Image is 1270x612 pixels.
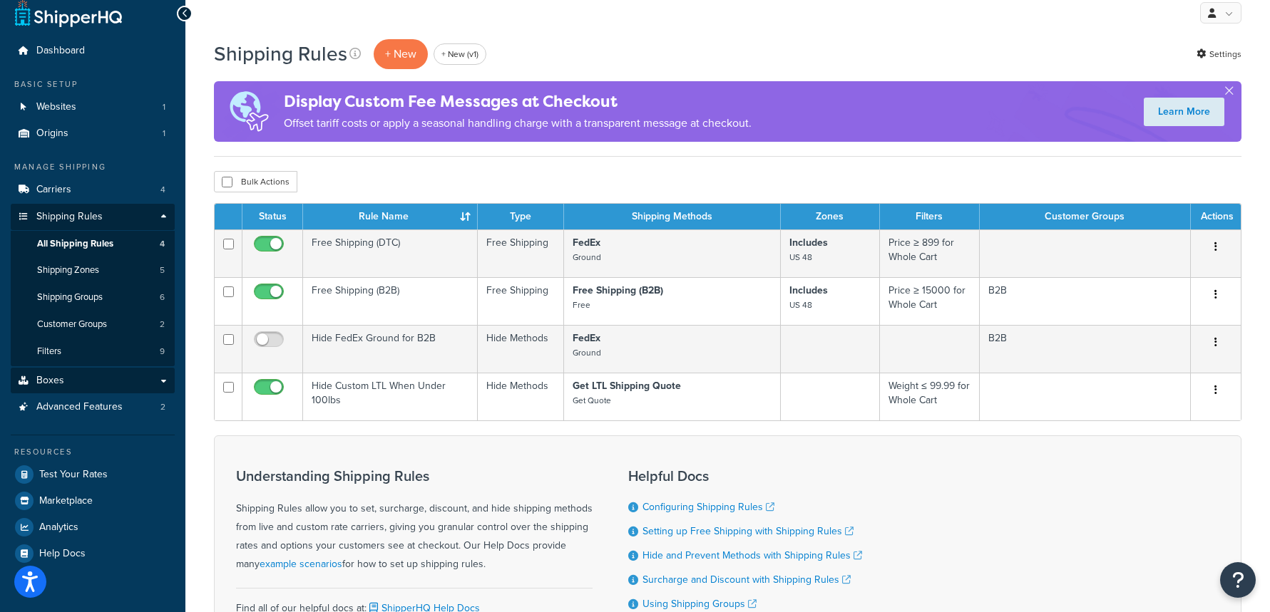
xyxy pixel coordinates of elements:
[11,514,175,540] a: Analytics
[642,596,757,611] a: Using Shipping Groups
[236,468,593,484] h3: Understanding Shipping Rules
[564,204,781,229] th: Shipping Methods
[11,120,175,147] li: Origins
[573,331,600,346] strong: FedEx
[39,469,108,481] span: Test Your Rates
[11,177,175,203] a: Carriers 4
[642,524,854,539] a: Setting up Free Shipping with Shipping Rules
[11,120,175,147] a: Origins 1
[1144,98,1224,126] a: Learn More
[284,113,752,133] p: Offset tariff costs or apply a seasonal handling charge with a transparent message at checkout.
[880,229,979,277] td: Price ≥ 899 for Whole Cart
[573,235,600,250] strong: FedEx
[11,338,175,365] li: Filters
[39,522,78,534] span: Analytics
[573,394,611,407] small: Get Quote
[37,264,99,276] span: Shipping Zones
[160,401,165,413] span: 2
[11,38,175,64] a: Dashboard
[628,468,862,484] h3: Helpful Docs
[284,90,752,113] h4: Display Custom Fee Messages at Checkout
[242,204,303,229] th: Status
[880,277,979,325] td: Price ≥ 15000 for Whole Cart
[11,204,175,230] a: Shipping Rules
[163,101,165,113] span: 1
[11,231,175,257] li: All Shipping Rules
[478,325,564,373] td: Hide Methods
[36,45,85,57] span: Dashboard
[374,39,428,68] p: + New
[980,325,1191,373] td: B2B
[36,375,64,387] span: Boxes
[36,401,123,413] span: Advanced Features
[236,468,593,574] div: Shipping Rules allow you to set, surcharge, discount, and hide shipping methods from live and cus...
[1191,204,1241,229] th: Actions
[37,291,103,304] span: Shipping Groups
[573,283,663,298] strong: Free Shipping (B2B)
[36,128,68,140] span: Origins
[642,499,774,514] a: Configuring Shipping Rules
[11,78,175,90] div: Basic Setup
[37,318,107,331] span: Customer Groups
[160,291,165,304] span: 6
[11,284,175,311] li: Shipping Groups
[789,251,812,264] small: US 48
[789,299,812,311] small: US 48
[11,257,175,284] a: Shipping Zones 5
[11,488,175,514] a: Marketplace
[163,128,165,140] span: 1
[573,251,601,264] small: Ground
[11,284,175,311] a: Shipping Groups 6
[11,177,175,203] li: Carriers
[880,204,979,229] th: Filters
[980,277,1191,325] td: B2B
[36,101,76,113] span: Websites
[11,338,175,365] a: Filters 9
[11,446,175,458] div: Resources
[642,572,851,587] a: Surcharge and Discount with Shipping Rules
[781,204,880,229] th: Zones
[880,373,979,420] td: Weight ≤ 99.99 for Whole Cart
[11,161,175,173] div: Manage Shipping
[214,171,297,192] button: Bulk Actions
[11,368,175,394] a: Boxes
[573,299,590,311] small: Free
[11,462,175,487] a: Test Your Rates
[303,277,478,325] td: Free Shipping (B2B)
[160,264,165,276] span: 5
[11,541,175,566] a: Help Docs
[11,394,175,420] li: Advanced Features
[789,235,828,250] strong: Includes
[11,394,175,420] a: Advanced Features 2
[214,40,347,68] h1: Shipping Rules
[789,283,828,298] strong: Includes
[1197,44,1241,64] a: Settings
[160,238,165,250] span: 4
[37,238,113,250] span: All Shipping Rules
[36,211,103,223] span: Shipping Rules
[36,184,71,196] span: Carriers
[642,548,862,563] a: Hide and Prevent Methods with Shipping Rules
[11,94,175,120] a: Websites 1
[303,204,478,229] th: Rule Name : activate to sort column ascending
[573,346,601,359] small: Ground
[260,556,342,571] a: example scenarios
[39,548,86,560] span: Help Docs
[1220,562,1256,598] button: Open Resource Center
[478,373,564,420] td: Hide Methods
[434,43,486,65] a: + New (v1)
[303,325,478,373] td: Hide FedEx Ground for B2B
[478,277,564,325] td: Free Shipping
[39,495,93,507] span: Marketplace
[214,81,284,142] img: duties-banner-06bc72dcb5fe05cb3f9472aba00be2ae8eb53ab6f0d8bb03d382ba314ac3c341.png
[11,311,175,338] a: Customer Groups 2
[478,204,564,229] th: Type
[303,229,478,277] td: Free Shipping (DTC)
[160,346,165,358] span: 9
